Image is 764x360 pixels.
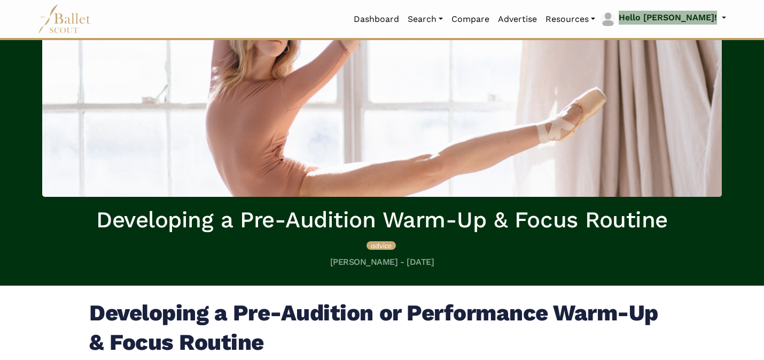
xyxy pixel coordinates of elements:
strong: Developing a Pre-Audition or Performance Warm-Up & Focus Routine [89,300,658,355]
span: advice [371,241,392,250]
a: advice [367,240,396,250]
h5: [PERSON_NAME] - [DATE] [42,257,722,268]
a: Dashboard [349,8,403,30]
a: Compare [447,8,494,30]
img: header_image.img [42,17,722,197]
a: Search [403,8,447,30]
h1: Developing a Pre-Audition Warm-Up & Focus Routine [42,205,722,235]
a: profile picture Hello [PERSON_NAME]! [599,11,726,28]
a: Advertise [494,8,541,30]
img: profile picture [601,12,615,27]
p: Hello [PERSON_NAME]! [619,11,717,25]
a: Resources [541,8,599,30]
